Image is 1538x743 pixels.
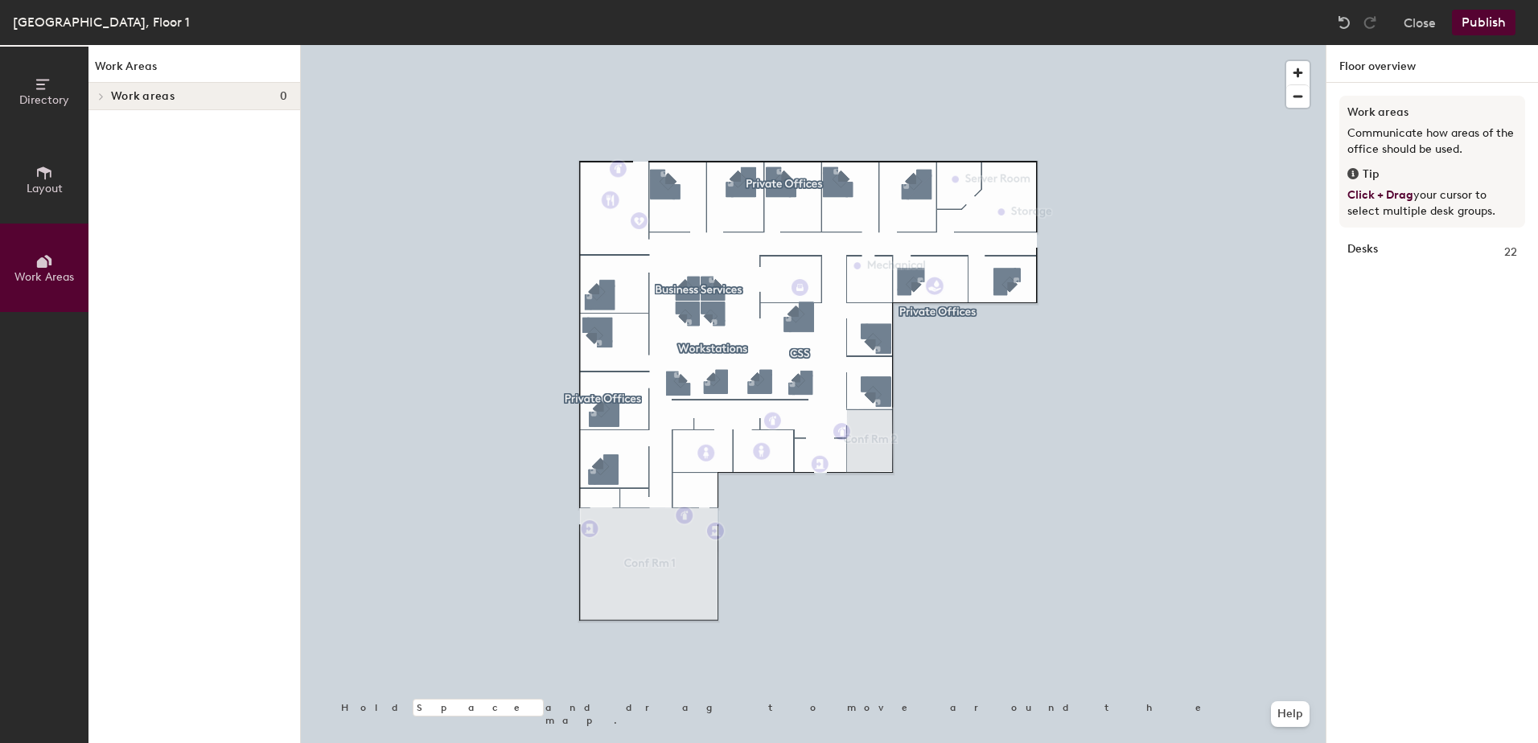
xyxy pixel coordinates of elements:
button: Help [1271,701,1310,727]
p: your cursor to select multiple desk groups. [1347,187,1517,220]
img: Redo [1362,14,1378,31]
button: Publish [1452,10,1515,35]
span: 22 [1504,244,1517,261]
span: Work Areas [14,270,74,284]
span: 0 [280,90,287,103]
span: Directory [19,93,69,107]
div: Tip [1347,166,1517,183]
h1: Work Areas [88,58,300,83]
div: [GEOGRAPHIC_DATA], Floor 1 [13,12,190,32]
img: Undo [1336,14,1352,31]
h3: Work areas [1347,104,1517,121]
button: Close [1404,10,1436,35]
h1: Floor overview [1326,45,1538,83]
p: Communicate how areas of the office should be used. [1347,125,1517,158]
span: Click + Drag [1347,188,1413,202]
span: Layout [27,182,63,195]
span: Work areas [111,90,175,103]
strong: Desks [1347,244,1378,261]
